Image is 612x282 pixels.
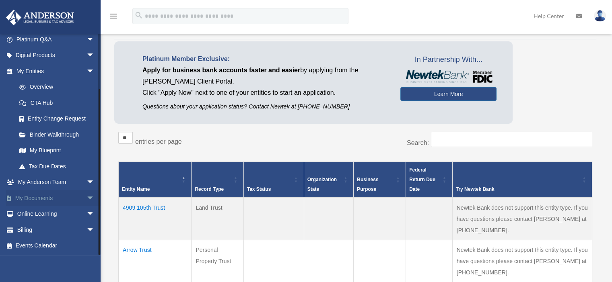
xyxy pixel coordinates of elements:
label: entries per page [135,138,182,145]
span: arrow_drop_down [87,190,103,206]
a: CTA Hub [11,95,103,111]
img: User Pic [594,10,606,22]
td: Personal Property Trust [192,240,243,282]
a: Overview [11,79,99,95]
div: Try Newtek Bank [456,184,580,194]
a: Binder Walkthrough [11,127,103,143]
a: My Documentsarrow_drop_down [6,190,107,206]
span: arrow_drop_down [87,206,103,223]
a: Billingarrow_drop_down [6,222,107,238]
td: Newtek Bank does not support this entity type. If you have questions please contact [PERSON_NAME]... [452,198,592,240]
th: Organization State: Activate to sort [304,161,354,198]
p: Platinum Member Exclusive: [142,53,388,65]
span: arrow_drop_down [87,31,103,48]
td: Newtek Bank does not support this entity type. If you have questions please contact [PERSON_NAME]... [452,240,592,282]
a: Tax Due Dates [11,158,103,174]
a: Digital Productsarrow_drop_down [6,47,107,63]
p: Questions about your application status? Contact Newtek at [PHONE_NUMBER] [142,102,388,112]
span: Record Type [195,186,224,192]
th: Tax Status: Activate to sort [243,161,304,198]
a: Entity Change Request [11,111,103,127]
td: 4909 105th Trust [119,198,192,240]
span: Apply for business bank accounts faster and easier [142,67,300,74]
span: In Partnership With... [400,53,497,66]
th: Record Type: Activate to sort [192,161,243,198]
img: Anderson Advisors Platinum Portal [4,10,76,25]
th: Federal Return Due Date: Activate to sort [406,161,453,198]
a: Online Learningarrow_drop_down [6,206,107,222]
th: Entity Name: Activate to invert sorting [119,161,192,198]
i: search [134,11,143,20]
i: menu [109,11,118,21]
td: Land Trust [192,198,243,240]
p: by applying from the [PERSON_NAME] Client Portal. [142,65,388,87]
a: menu [109,14,118,21]
span: Tax Status [247,186,271,192]
span: Entity Name [122,186,150,192]
a: My Anderson Teamarrow_drop_down [6,174,107,190]
p: Click "Apply Now" next to one of your entities to start an application. [142,87,388,98]
span: arrow_drop_down [87,174,103,191]
img: NewtekBankLogoSM.png [404,70,492,83]
span: Organization State [307,177,337,192]
span: arrow_drop_down [87,222,103,238]
label: Search: [407,139,429,146]
span: Business Purpose [357,177,378,192]
th: Business Purpose: Activate to sort [354,161,406,198]
span: arrow_drop_down [87,63,103,80]
a: Learn More [400,87,497,101]
span: arrow_drop_down [87,47,103,64]
a: My Entitiesarrow_drop_down [6,63,103,79]
th: Try Newtek Bank : Activate to sort [452,161,592,198]
a: Events Calendar [6,238,107,254]
a: My Blueprint [11,143,103,159]
td: Arrow Trust [119,240,192,282]
span: Federal Return Due Date [409,167,435,192]
a: Platinum Q&Aarrow_drop_down [6,31,107,47]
